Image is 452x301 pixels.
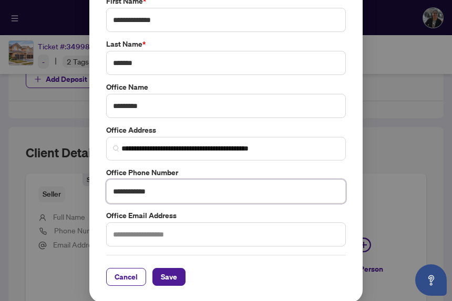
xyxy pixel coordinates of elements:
[106,210,346,221] label: Office Email Address
[106,38,346,50] label: Last Name
[106,124,346,136] label: Office Address
[106,81,346,93] label: Office Name
[113,145,119,152] img: search_icon
[106,268,146,286] button: Cancel
[106,167,346,178] label: Office Phone Number
[415,264,447,296] button: Open asap
[152,268,186,286] button: Save
[115,268,138,285] span: Cancel
[161,268,177,285] span: Save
